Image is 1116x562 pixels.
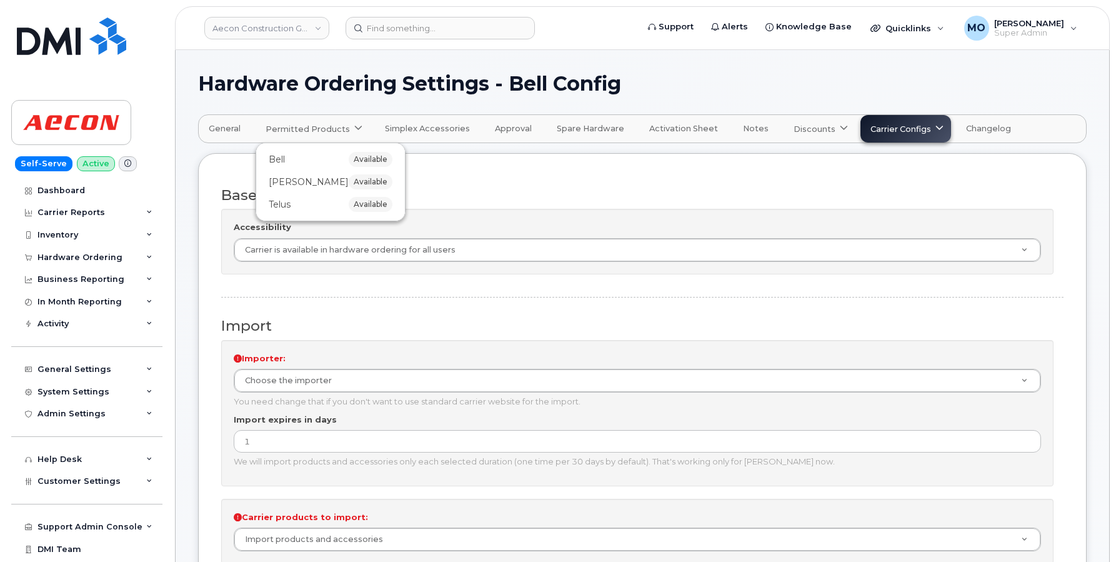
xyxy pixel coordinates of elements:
[234,396,1041,408] div: You need change that if you don't want to use standard carrier website for the import.
[349,174,392,189] span: available
[266,123,350,135] span: Permitted Products
[743,124,769,134] span: Notes
[256,115,370,143] a: Permitted Products
[784,115,855,143] a: Discounts
[259,171,402,193] div: [PERSON_NAME]available
[221,188,1054,203] h3: Base
[234,511,368,523] label: Carrier products to import:
[198,73,1087,94] h1: Hardware Ordering Settings - Bell Config
[237,375,332,386] span: Choose the importer
[349,197,392,212] span: available
[733,115,784,143] a: Notes
[557,124,624,134] span: Spare Hardware
[860,115,951,143] a: Carrier Configs
[495,124,532,134] span: Approval
[237,244,456,256] span: Carrier is available in hardware ordering for all users
[234,528,1040,551] a: Import products and accessories
[385,124,470,134] span: Simplex Accessories
[234,456,1041,468] div: We will import products and accessories only each selected duration (one time per 30 days by defa...
[234,414,337,426] label: Import expires in days
[349,152,392,167] span: available
[269,198,291,211] span: Telus
[237,534,383,545] span: Import products and accessories
[485,115,547,143] a: Approval
[794,123,835,135] span: Discounts
[234,221,291,233] label: Accessibility
[649,124,718,134] span: Activation Sheet
[234,353,286,364] label: Importer:
[234,239,1040,261] a: Carrier is available in hardware ordering for all users
[209,124,241,134] span: General
[269,153,285,166] span: Bell
[259,193,402,216] div: Telusavailable
[547,115,639,143] a: Spare Hardware
[269,176,349,189] span: [PERSON_NAME]
[639,115,733,143] a: Activation Sheet
[966,124,1011,134] span: Changelog
[956,115,1026,143] a: Changelog
[870,123,931,135] span: Carrier Configs
[199,115,256,143] a: General
[234,369,1040,392] a: Choose the importer
[259,148,402,171] div: Bellavailable
[221,318,1054,334] h3: Import
[375,115,485,143] a: Simplex Accessories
